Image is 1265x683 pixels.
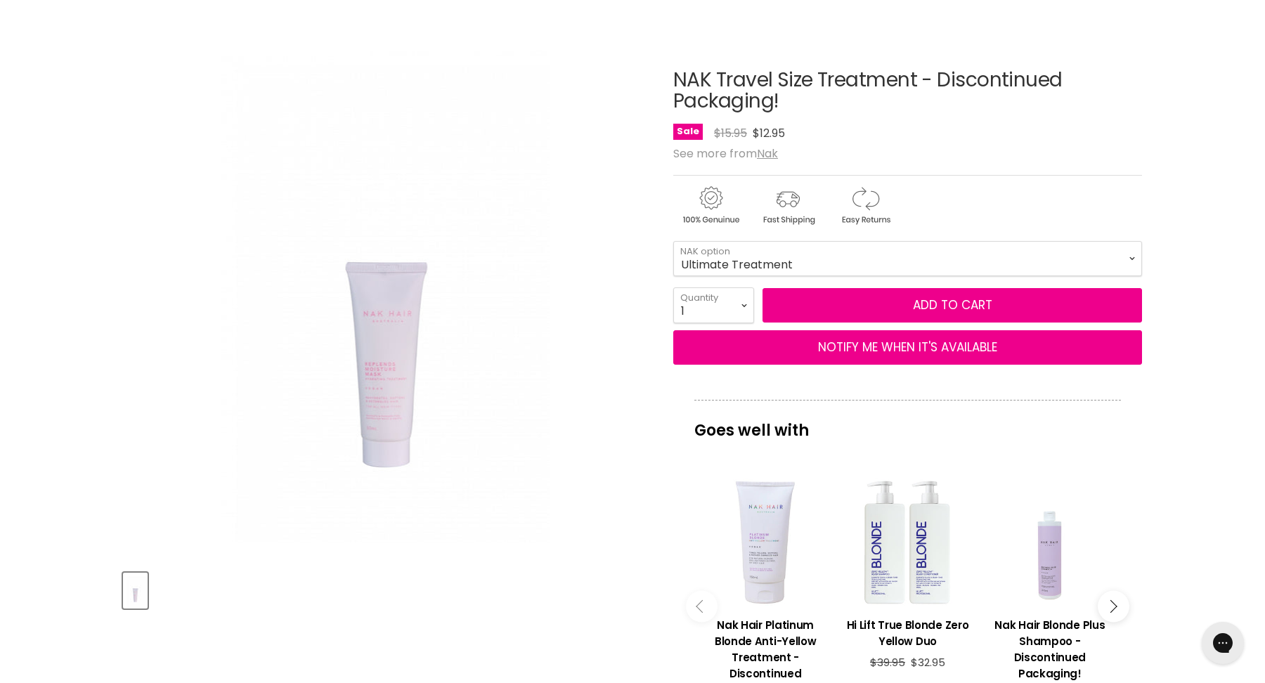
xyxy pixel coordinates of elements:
img: shipping.gif [751,184,825,227]
button: NOTIFY ME WHEN IT'S AVAILABLE [673,330,1142,365]
span: $12.95 [753,125,785,141]
h3: Nak Hair Blonde Plus Shampoo - Discontinued Packaging! [986,617,1114,682]
div: Product thumbnails [121,568,650,609]
img: NAK Travel Size Treatment [124,574,146,607]
select: Quantity [673,287,754,323]
span: Sale [673,124,703,140]
span: $15.95 [714,125,747,141]
span: $32.95 [911,655,945,670]
span: See more from [673,145,778,162]
span: $39.95 [870,655,905,670]
div: NAK Travel Size Treatment - Discontinued Packaging! image. Click or Scroll to Zoom. [123,34,648,559]
iframe: Gorgias live chat messenger [1195,617,1251,669]
button: Add to cart [763,288,1142,323]
h1: NAK Travel Size Treatment - Discontinued Packaging! [673,70,1142,113]
button: NAK Travel Size Treatment [123,573,148,609]
img: genuine.gif [673,184,748,227]
span: Add to cart [913,297,992,313]
img: returns.gif [828,184,902,227]
p: Goes well with [694,400,1121,446]
a: View product:Hi Lift True Blonde Zero Yellow Duo [843,606,971,656]
a: Nak [757,145,778,162]
h3: Hi Lift True Blonde Zero Yellow Duo [843,617,971,649]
